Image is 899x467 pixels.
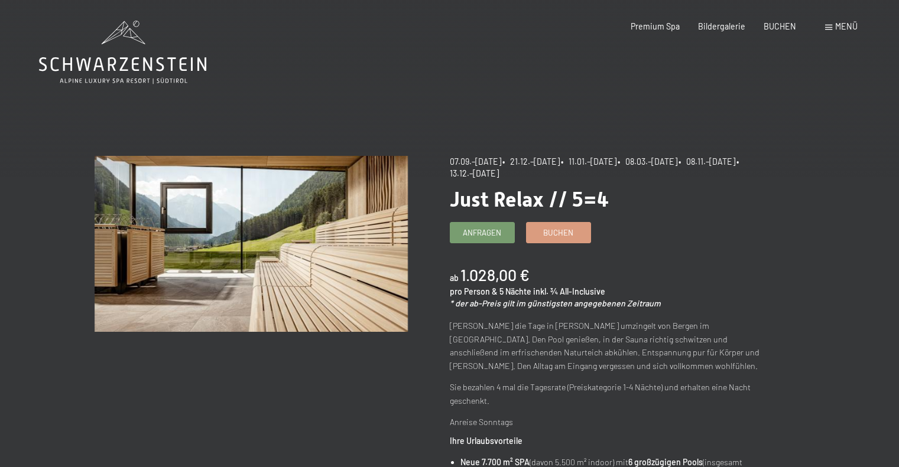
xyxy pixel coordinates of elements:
[450,381,763,407] p: Sie bezahlen 4 mal die Tagesrate (Preiskategorie 1-4 Nächte) und erhalten eine Nacht geschenkt.
[561,156,616,166] span: • 11.01.–[DATE]
[628,457,703,467] strong: 6 großzügigen Pools
[631,21,680,31] a: Premium Spa
[502,156,560,166] span: • 21.12.–[DATE]
[543,227,573,238] span: Buchen
[499,286,531,296] span: 5 Nächte
[450,156,742,178] span: • 13.12.–[DATE]
[450,223,514,242] a: Anfragen
[450,187,609,211] span: Just Relax // 5=4
[450,319,763,373] p: [PERSON_NAME] die Tage in [PERSON_NAME] umzingelt von Bergen im [GEOGRAPHIC_DATA]. Den Pool genie...
[450,298,661,308] em: * der ab-Preis gilt im günstigsten angegebenen Zeitraum
[533,286,605,296] span: inkl. ¾ All-Inclusive
[450,436,522,446] strong: Ihre Urlaubsvorteile
[764,21,796,31] a: BUCHEN
[460,457,530,467] strong: Neue 7.700 m² SPA
[618,156,677,166] span: • 08.03.–[DATE]
[450,156,501,166] span: 07.09.–[DATE]
[698,21,745,31] a: Bildergalerie
[835,21,858,31] span: Menü
[460,265,530,284] b: 1.028,00 €
[450,416,763,429] p: Anreise Sonntags
[450,273,459,283] span: ab
[679,156,735,166] span: • 08.11.–[DATE]
[463,227,501,238] span: Anfragen
[450,286,498,296] span: pro Person &
[527,223,590,242] a: Buchen
[95,156,408,332] img: Just Relax // 5=4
